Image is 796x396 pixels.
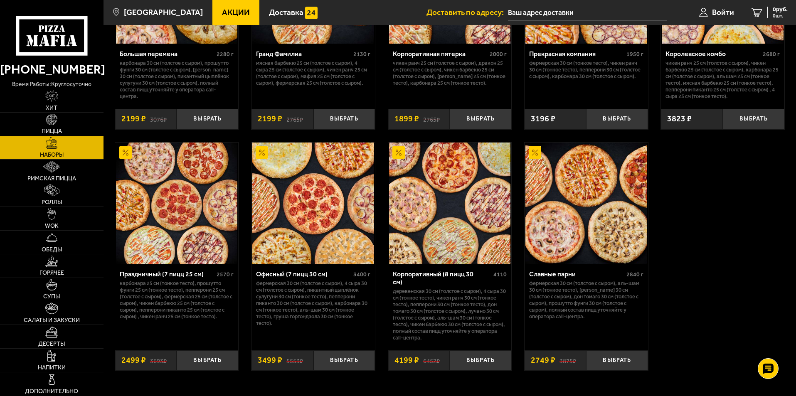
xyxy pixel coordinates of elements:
[626,51,643,58] span: 1950 г
[559,356,576,364] s: 3875 ₽
[388,143,512,264] a: АкционныйКорпоративный (8 пицц 30 см)
[394,356,419,364] span: 4199 ₽
[256,146,268,159] img: Акционный
[531,356,555,364] span: 2749 ₽
[392,146,405,159] img: Акционный
[763,51,780,58] span: 2680 г
[529,50,624,58] div: Прекрасная компания
[40,152,64,158] span: Наборы
[24,317,80,323] span: Салаты и закуски
[120,270,215,278] div: Праздничный (7 пицц 25 см)
[27,176,76,182] span: Римская пицца
[313,350,375,371] button: Выбрать
[116,143,237,264] img: Праздничный (7 пицц 25 см)
[305,7,318,19] img: 15daf4d41897b9f0e9f617042186c801.svg
[120,60,234,100] p: Карбонара 30 см (толстое с сыром), Прошутто Фунги 30 см (толстое с сыром), [PERSON_NAME] 30 см (т...
[256,50,351,58] div: Гранд Фамилиа
[42,128,62,134] span: Пицца
[531,115,555,123] span: 3196 ₽
[313,109,375,129] button: Выбрать
[665,50,761,58] div: Королевское комбо
[252,143,374,264] img: Офисный (7 пицц 30 см)
[256,270,351,278] div: Офисный (7 пицц 30 см)
[150,115,167,123] s: 3076 ₽
[529,280,643,320] p: Фермерская 30 см (толстое с сыром), Аль-Шам 30 см (тонкое тесто), [PERSON_NAME] 30 см (толстое с ...
[389,143,510,264] img: Корпоративный (8 пицц 30 см)
[42,199,62,205] span: Роллы
[251,143,375,264] a: АкционныйОфисный (7 пицц 30 см)
[286,115,303,123] s: 2765 ₽
[393,288,507,341] p: Деревенская 30 см (толстое с сыром), 4 сыра 30 см (тонкое тесто), Чикен Ранч 30 см (тонкое тесто)...
[353,271,370,278] span: 3400 г
[38,365,66,371] span: Напитки
[38,341,65,347] span: Десерты
[46,105,57,111] span: Хит
[222,8,250,16] span: Акции
[217,271,234,278] span: 2570 г
[529,60,643,80] p: Фермерская 30 см (тонкое тесто), Чикен Ранч 30 см (тонкое тесто), Пепперони 30 см (толстое с сыро...
[121,115,146,123] span: 2199 ₽
[508,5,667,20] input: Ваш адрес доставки
[773,7,788,12] span: 0 руб.
[25,389,78,394] span: Дополнительно
[723,109,784,129] button: Выбрать
[217,51,234,58] span: 2280 г
[115,143,239,264] a: АкционныйПраздничный (7 пицц 25 см)
[423,356,440,364] s: 6452 ₽
[393,50,488,58] div: Корпоративная пятерка
[124,8,203,16] span: [GEOGRAPHIC_DATA]
[529,270,624,278] div: Славные парни
[269,8,303,16] span: Доставка
[286,356,303,364] s: 5553 ₽
[394,115,419,123] span: 1899 ₽
[450,109,511,129] button: Выбрать
[529,146,541,159] img: Акционный
[256,280,370,327] p: Фермерская 30 см (толстое с сыром), 4 сыра 30 см (толстое с сыром), Пикантный цыплёнок сулугуни 3...
[393,60,507,86] p: Чикен Ранч 25 см (толстое с сыром), Дракон 25 см (толстое с сыром), Чикен Барбекю 25 см (толстое ...
[150,356,167,364] s: 3693 ₽
[426,8,508,16] span: Доставить по адресу:
[353,51,370,58] span: 2130 г
[258,356,282,364] span: 3499 ₽
[39,270,64,276] span: Горячее
[667,115,692,123] span: 3823 ₽
[120,280,234,320] p: Карбонара 25 см (тонкое тесто), Прошутто Фунги 25 см (тонкое тесто), Пепперони 25 см (толстое с с...
[493,271,507,278] span: 4110
[256,60,370,86] p: Мясная Барбекю 25 см (толстое с сыром), 4 сыра 25 см (толстое с сыром), Чикен Ранч 25 см (толстое...
[773,13,788,18] span: 0 шт.
[423,115,440,123] s: 2765 ₽
[45,223,59,229] span: WOK
[42,247,62,253] span: Обеды
[120,50,215,58] div: Большая перемена
[586,109,648,129] button: Выбрать
[665,60,780,100] p: Чикен Ранч 25 см (толстое с сыром), Чикен Барбекю 25 см (толстое с сыром), Карбонара 25 см (толст...
[119,146,132,159] img: Акционный
[586,350,648,371] button: Выбрать
[121,356,146,364] span: 2499 ₽
[177,350,238,371] button: Выбрать
[393,270,492,286] div: Корпоративный (8 пицц 30 см)
[43,294,60,300] span: Супы
[450,350,511,371] button: Выбрать
[490,51,507,58] span: 2000 г
[177,109,238,129] button: Выбрать
[525,143,647,264] img: Славные парни
[712,8,734,16] span: Войти
[525,143,648,264] a: АкционныйСлавные парни
[626,271,643,278] span: 2840 г
[258,115,282,123] span: 2199 ₽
